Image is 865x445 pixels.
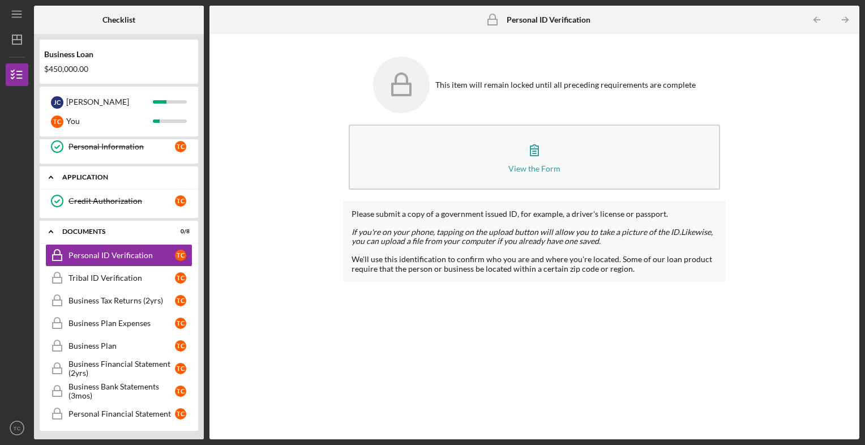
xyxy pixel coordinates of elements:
[102,15,135,24] b: Checklist
[68,273,175,283] div: Tribal ID Verification
[352,227,713,246] em: Likewise, you can upload a file from your computer if you already have one saved.
[45,190,192,212] a: Credit AuthorizationTC
[68,360,175,378] div: Business Financial Statement (2yrs)
[14,425,21,431] text: TC
[175,408,186,420] div: T C
[68,296,175,305] div: Business Tax Returns (2yrs)
[352,209,718,273] div: Please submit a copy of a government issued ID, for example, a driver's license or passport. We'l...
[45,312,192,335] a: Business Plan ExpensesTC
[45,244,192,267] a: Personal ID VerificationTC
[175,386,186,397] div: T C
[435,80,696,89] div: This item will remain locked until all preceding requirements are complete
[175,250,186,261] div: T C
[68,319,175,328] div: Business Plan Expenses
[68,251,175,260] div: Personal ID Verification
[66,112,153,131] div: You
[45,357,192,380] a: Business Financial Statement (2yrs)TC
[175,318,186,329] div: T C
[68,341,175,350] div: Business Plan
[45,403,192,425] a: Personal Financial StatementTC
[175,195,186,207] div: T C
[175,141,186,152] div: T C
[175,295,186,306] div: T C
[349,125,721,190] button: View the Form
[68,382,175,400] div: Business Bank Statements (3mos)
[45,289,192,312] a: Business Tax Returns (2yrs)TC
[68,196,175,206] div: Credit Authorization
[51,96,63,109] div: J C
[44,50,194,59] div: Business Loan
[45,380,192,403] a: Business Bank Statements (3mos)TC
[62,228,161,235] div: Documents
[175,272,186,284] div: T C
[51,115,63,128] div: T C
[352,227,681,237] em: If you're on your phone, tapping on the upload button will allow you to take a picture of the ID.
[45,267,192,289] a: Tribal ID VerificationTC
[6,417,28,439] button: TC
[66,92,153,112] div: [PERSON_NAME]
[45,335,192,357] a: Business PlanTC
[62,174,184,181] div: Application
[507,15,590,24] b: Personal ID Verification
[68,409,175,418] div: Personal Financial Statement
[175,340,186,352] div: T C
[508,164,560,173] div: View the Form
[44,65,194,74] div: $450,000.00
[175,363,186,374] div: T C
[45,135,192,158] a: Personal InformationTC
[169,228,190,235] div: 0 / 8
[68,142,175,151] div: Personal Information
